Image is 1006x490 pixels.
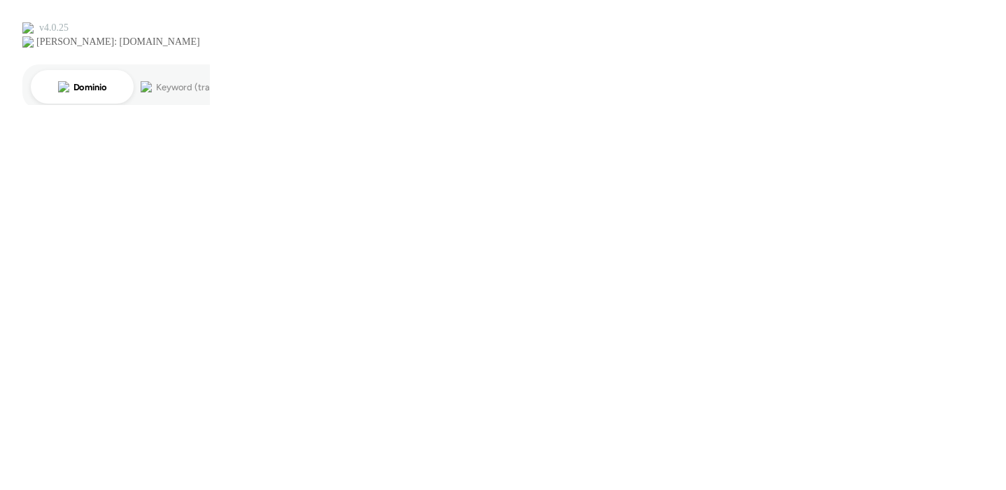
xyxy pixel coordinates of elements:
[22,22,34,34] img: logo_orange.svg
[73,83,107,92] div: Dominio
[22,36,34,48] img: website_grey.svg
[36,36,200,48] div: [PERSON_NAME]: [DOMAIN_NAME]
[39,22,69,34] div: v 4.0.25
[156,83,232,92] div: Keyword (traffico)
[141,81,152,92] img: tab_keywords_by_traffic_grey.svg
[58,81,69,92] img: tab_domain_overview_orange.svg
